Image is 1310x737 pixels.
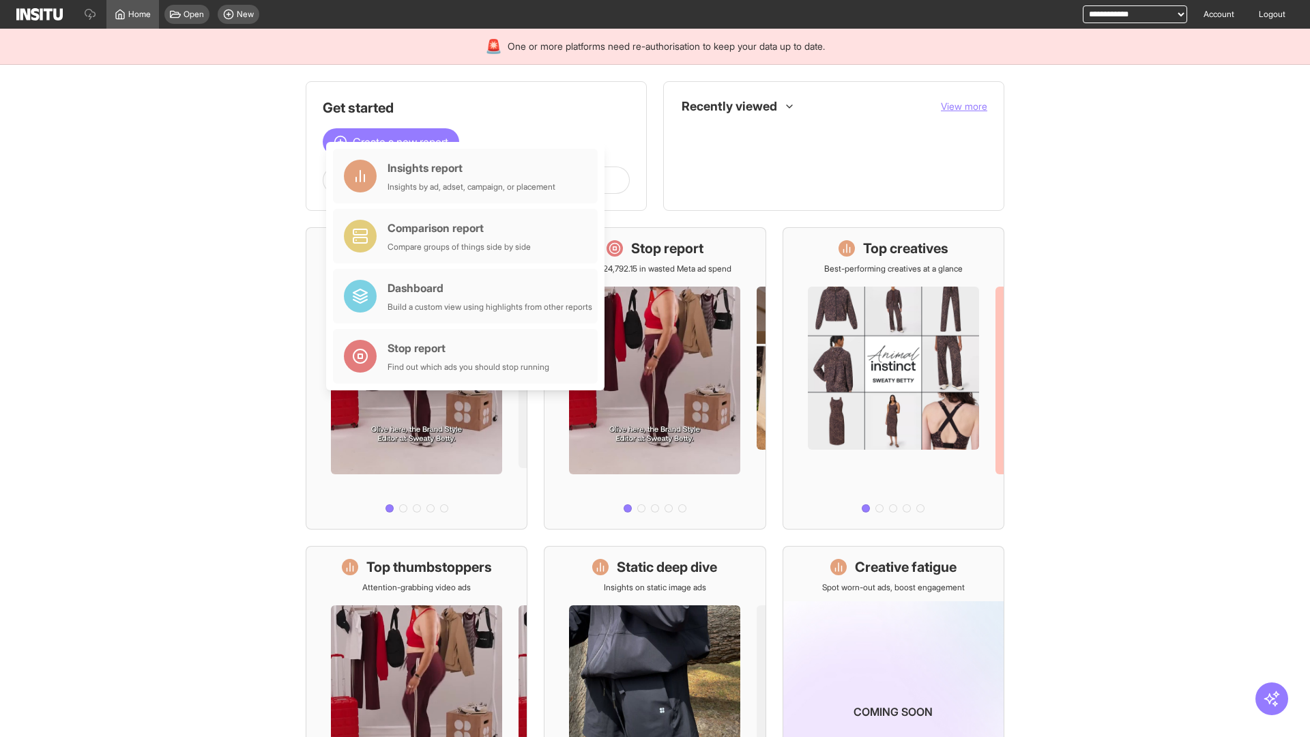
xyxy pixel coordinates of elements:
[388,220,531,236] div: Comparison report
[128,9,151,20] span: Home
[617,558,717,577] h1: Static deep dive
[941,100,987,112] span: View more
[508,40,825,53] span: One or more platforms need re-authorisation to keep your data up to date.
[16,8,63,20] img: Logo
[323,98,630,117] h1: Get started
[306,227,527,530] a: What's live nowSee all active ads instantly
[184,9,204,20] span: Open
[824,263,963,274] p: Best-performing creatives at a glance
[362,582,471,593] p: Attention-grabbing video ads
[544,227,766,530] a: Stop reportSave £24,792.15 in wasted Meta ad spend
[631,239,703,258] h1: Stop report
[388,160,555,176] div: Insights report
[323,128,459,156] button: Create a new report
[783,227,1004,530] a: Top creativesBest-performing creatives at a glance
[388,362,549,373] div: Find out which ads you should stop running
[237,9,254,20] span: New
[353,134,448,150] span: Create a new report
[485,37,502,56] div: 🚨
[388,242,531,252] div: Compare groups of things side by side
[863,239,948,258] h1: Top creatives
[366,558,492,577] h1: Top thumbstoppers
[388,182,555,192] div: Insights by ad, adset, campaign, or placement
[941,100,987,113] button: View more
[579,263,731,274] p: Save £24,792.15 in wasted Meta ad spend
[388,302,592,313] div: Build a custom view using highlights from other reports
[604,582,706,593] p: Insights on static image ads
[388,340,549,356] div: Stop report
[388,280,592,296] div: Dashboard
